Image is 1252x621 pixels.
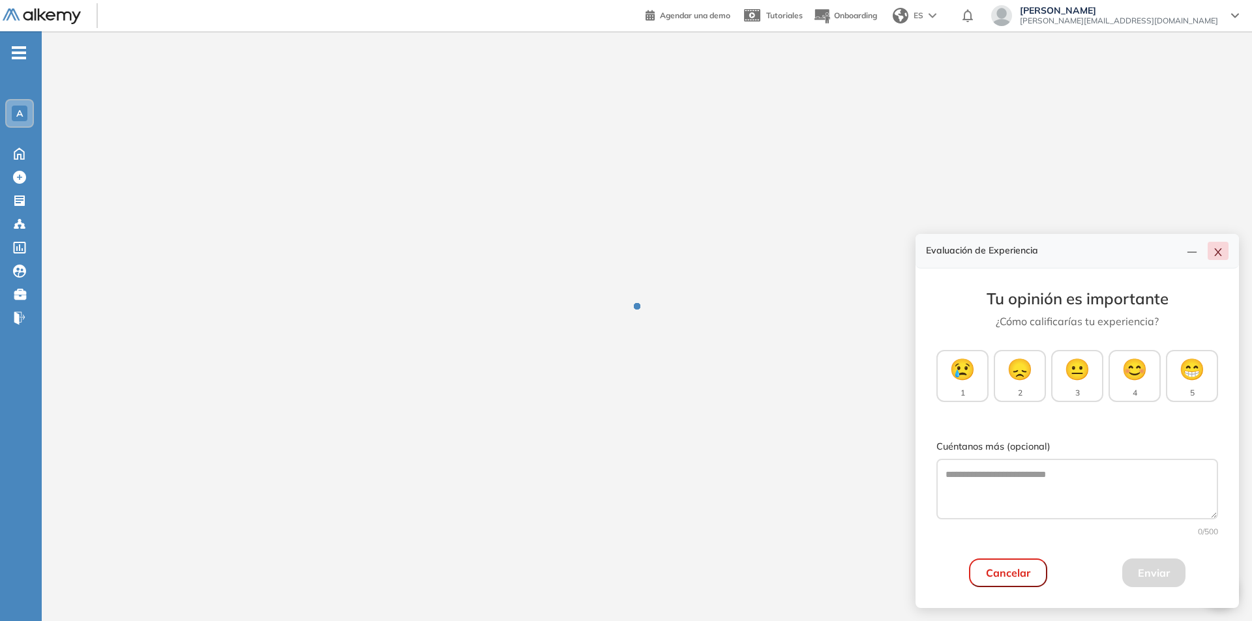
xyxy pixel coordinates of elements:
img: arrow [929,13,936,18]
span: [PERSON_NAME][EMAIL_ADDRESS][DOMAIN_NAME] [1020,16,1218,26]
button: 😢1 [936,350,989,402]
span: 5 [1190,387,1195,399]
span: [PERSON_NAME] [1020,5,1218,16]
i: - [12,51,26,54]
button: close [1208,242,1229,260]
a: Agendar una demo [646,7,730,22]
label: Cuéntanos más (opcional) [936,440,1218,454]
button: 😐3 [1051,350,1103,402]
img: Logo [3,8,81,25]
span: 4 [1133,387,1137,399]
h4: Evaluación de Experiencia [926,245,1182,256]
img: world [893,8,908,23]
button: Enviar [1122,558,1185,587]
span: close [1213,247,1223,257]
button: line [1182,242,1202,260]
h3: Tu opinión es importante [936,289,1218,308]
span: 😊 [1122,353,1148,384]
span: 😐 [1064,353,1090,384]
span: 😢 [949,353,976,384]
span: Tutoriales [766,10,803,20]
button: 😞2 [994,350,1046,402]
span: 😁 [1179,353,1205,384]
button: Cancelar [969,558,1047,587]
span: 😞 [1007,353,1033,384]
span: Onboarding [834,10,877,20]
span: line [1187,247,1197,257]
p: ¿Cómo calificarías tu experiencia? [936,313,1218,329]
span: 1 [961,387,965,399]
button: Onboarding [813,2,877,30]
button: 😁5 [1166,350,1218,402]
span: 3 [1075,387,1080,399]
span: A [16,108,23,119]
span: Agendar una demo [660,10,730,20]
button: 😊4 [1109,350,1161,402]
div: 0 /500 [936,526,1218,538]
span: ES [914,10,923,22]
span: 2 [1018,387,1022,399]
